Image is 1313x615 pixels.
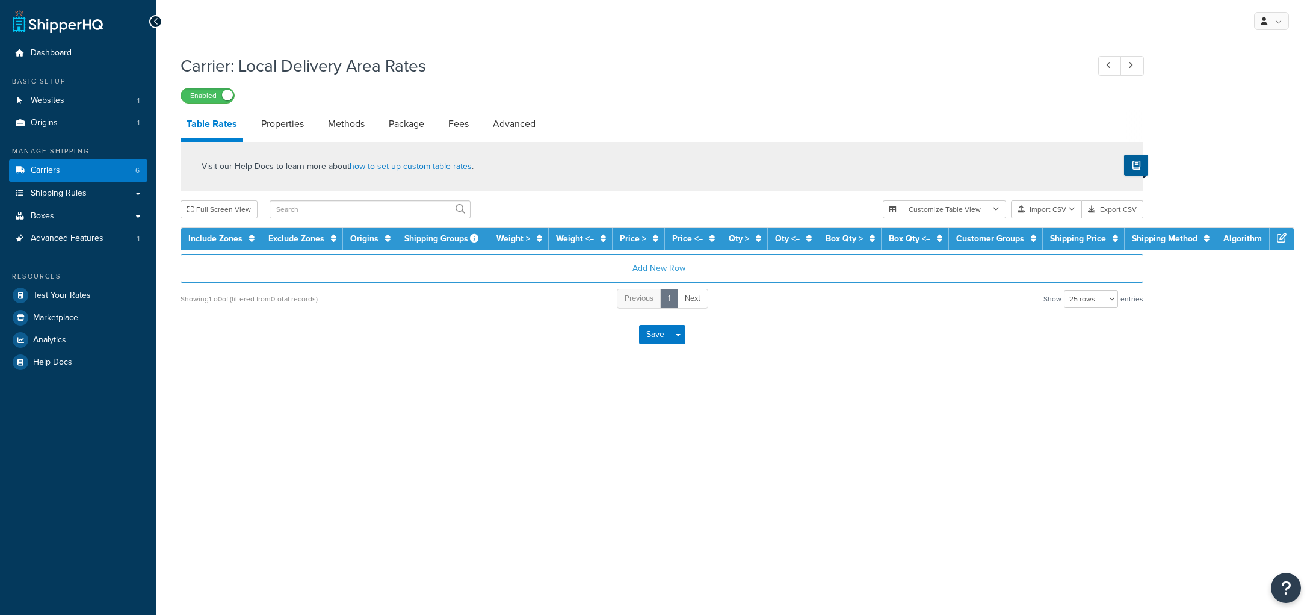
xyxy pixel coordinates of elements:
[1120,291,1143,307] span: entries
[729,232,749,245] a: Qty >
[1050,232,1106,245] a: Shipping Price
[9,182,147,205] a: Shipping Rules
[31,188,87,199] span: Shipping Rules
[350,232,378,245] a: Origins
[889,232,930,245] a: Box Qty <=
[181,254,1143,283] button: Add New Row +
[383,110,430,138] a: Package
[268,232,324,245] a: Exclude Zones
[956,232,1024,245] a: Customer Groups
[9,351,147,373] a: Help Docs
[9,112,147,134] a: Origins1
[255,110,310,138] a: Properties
[9,76,147,87] div: Basic Setup
[826,232,863,245] a: Box Qty >
[660,289,678,309] a: 1
[33,291,91,301] span: Test Your Rates
[1011,200,1082,218] button: Import CSV
[181,291,318,307] div: Showing 1 to 0 of (filtered from 0 total records)
[33,357,72,368] span: Help Docs
[1098,56,1122,76] a: Previous Record
[617,289,661,309] a: Previous
[556,232,594,245] a: Weight <=
[31,165,60,176] span: Carriers
[202,160,474,173] p: Visit our Help Docs to learn more about .
[1082,200,1143,218] button: Export CSV
[137,118,140,128] span: 1
[9,159,147,182] li: Carriers
[137,96,140,106] span: 1
[9,90,147,112] a: Websites1
[397,228,489,250] th: Shipping Groups
[9,42,147,64] a: Dashboard
[620,232,646,245] a: Price >
[487,110,542,138] a: Advanced
[1216,228,1270,250] th: Algorithm
[188,232,243,245] a: Include Zones
[1271,573,1301,603] button: Open Resource Center
[1124,155,1148,176] button: Show Help Docs
[135,165,140,176] span: 6
[350,160,472,173] a: how to set up custom table rates
[639,325,672,344] button: Save
[1120,56,1144,76] a: Next Record
[496,232,530,245] a: Weight >
[181,110,243,142] a: Table Rates
[9,205,147,227] a: Boxes
[137,233,140,244] span: 1
[442,110,475,138] a: Fees
[1132,232,1197,245] a: Shipping Method
[270,200,471,218] input: Search
[9,90,147,112] li: Websites
[322,110,371,138] a: Methods
[9,271,147,282] div: Resources
[9,227,147,250] li: Advanced Features
[9,227,147,250] a: Advanced Features1
[181,200,258,218] button: Full Screen View
[31,211,54,221] span: Boxes
[9,112,147,134] li: Origins
[883,200,1006,218] button: Customize Table View
[677,289,708,309] a: Next
[9,307,147,329] a: Marketplace
[9,329,147,351] a: Analytics
[181,54,1076,78] h1: Carrier: Local Delivery Area Rates
[1043,291,1061,307] span: Show
[31,96,64,106] span: Websites
[181,88,234,103] label: Enabled
[775,232,800,245] a: Qty <=
[672,232,703,245] a: Price <=
[33,335,66,345] span: Analytics
[31,48,72,58] span: Dashboard
[9,285,147,306] a: Test Your Rates
[33,313,78,323] span: Marketplace
[9,159,147,182] a: Carriers6
[9,146,147,156] div: Manage Shipping
[685,292,700,304] span: Next
[625,292,653,304] span: Previous
[31,118,58,128] span: Origins
[31,233,103,244] span: Advanced Features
